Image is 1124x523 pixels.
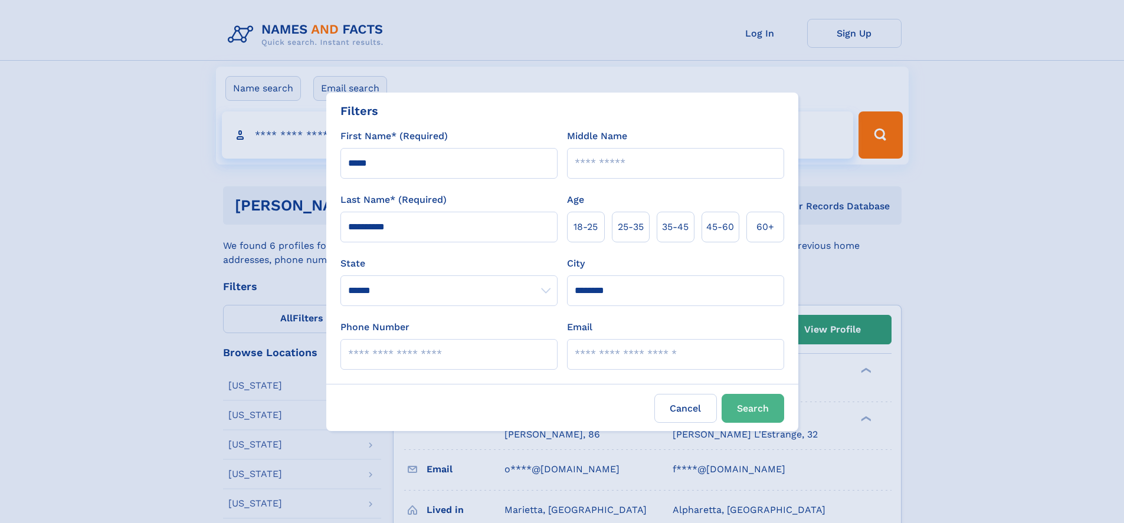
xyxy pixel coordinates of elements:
label: Middle Name [567,129,627,143]
span: 45‑60 [706,220,734,234]
label: Email [567,320,592,334]
label: Age [567,193,584,207]
span: 25‑35 [618,220,644,234]
label: First Name* (Required) [340,129,448,143]
span: 60+ [756,220,774,234]
label: City [567,256,585,271]
label: Cancel [654,394,717,423]
label: Phone Number [340,320,409,334]
button: Search [722,394,784,423]
label: State [340,256,558,271]
div: Filters [340,102,378,120]
span: 18‑25 [574,220,598,234]
span: 35‑45 [662,220,689,234]
label: Last Name* (Required) [340,193,447,207]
